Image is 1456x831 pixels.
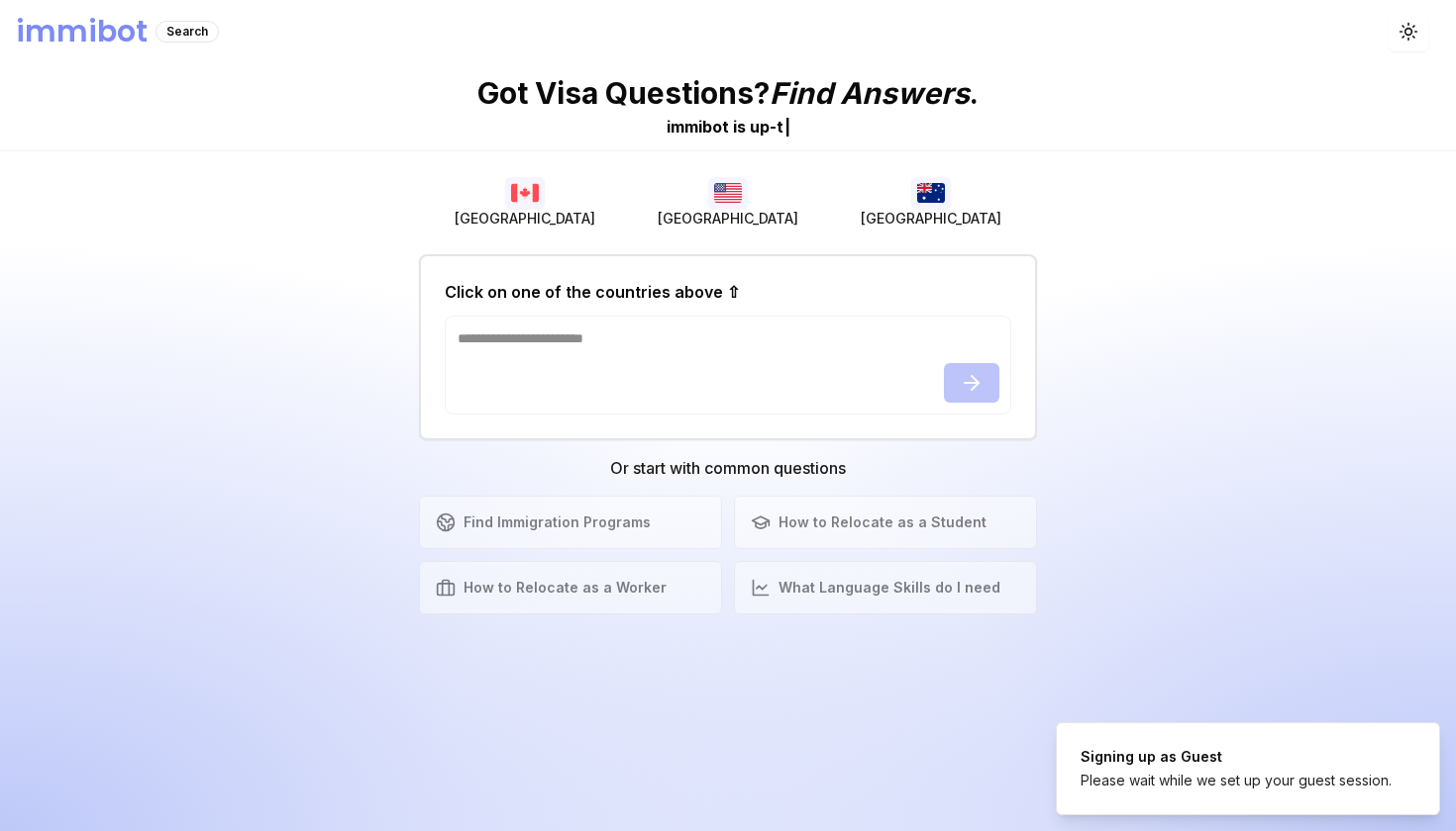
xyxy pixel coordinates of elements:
[750,117,783,137] span: u p - t
[861,209,1001,229] span: [GEOGRAPHIC_DATA]
[419,456,1037,480] h3: Or start with common questions
[667,115,746,138] div: immibot is
[505,177,545,209] img: Canada flag
[770,75,970,111] span: Find Answers
[445,280,740,304] h2: Click on one of the countries above ⇧
[658,209,798,229] span: [GEOGRAPHIC_DATA]
[16,14,148,49] h1: immibot
[1081,771,1392,790] div: Please wait while we set up your guest session.
[156,21,219,43] div: Search
[1081,747,1392,767] div: Signing up as Guest
[455,209,595,229] span: [GEOGRAPHIC_DATA]
[911,177,951,209] img: Australia flag
[477,75,979,111] p: Got Visa Questions? .
[708,177,748,209] img: USA flag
